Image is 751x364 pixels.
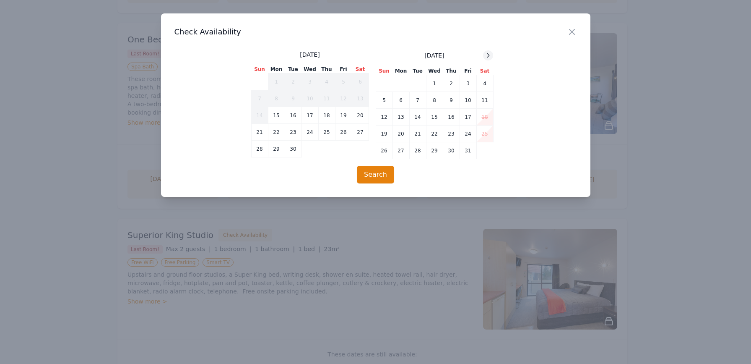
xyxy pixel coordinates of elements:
[392,67,409,75] th: Mon
[335,90,352,107] td: 12
[285,65,301,73] th: Tue
[352,124,369,141] td: 27
[409,126,426,142] td: 21
[476,67,493,75] th: Sat
[443,92,460,109] td: 9
[285,141,301,157] td: 30
[318,90,335,107] td: 11
[409,142,426,159] td: 28
[268,90,285,107] td: 8
[460,75,476,92] td: 3
[460,109,476,126] td: 17
[285,107,301,124] td: 16
[335,107,352,124] td: 19
[426,126,443,142] td: 22
[426,67,443,75] th: Wed
[318,107,335,124] td: 18
[392,109,409,126] td: 13
[352,107,369,124] td: 20
[268,73,285,90] td: 1
[174,27,577,37] h3: Check Availability
[409,67,426,75] th: Tue
[301,65,318,73] th: Wed
[426,92,443,109] td: 8
[318,73,335,90] td: 4
[301,90,318,107] td: 10
[426,142,443,159] td: 29
[301,107,318,124] td: 17
[251,65,268,73] th: Sun
[251,107,268,124] td: 14
[460,142,476,159] td: 31
[460,92,476,109] td: 10
[443,126,460,142] td: 23
[300,50,320,59] span: [DATE]
[476,92,493,109] td: 11
[352,90,369,107] td: 13
[268,65,285,73] th: Mon
[301,73,318,90] td: 3
[318,124,335,141] td: 25
[352,73,369,90] td: 6
[285,90,301,107] td: 9
[357,166,394,183] button: Search
[376,67,392,75] th: Sun
[268,141,285,157] td: 29
[376,142,392,159] td: 26
[409,92,426,109] td: 7
[426,75,443,92] td: 1
[376,109,392,126] td: 12
[392,92,409,109] td: 6
[251,124,268,141] td: 21
[335,73,352,90] td: 5
[335,124,352,141] td: 26
[301,124,318,141] td: 24
[426,109,443,126] td: 15
[285,73,301,90] td: 2
[409,109,426,126] td: 14
[443,67,460,75] th: Thu
[392,142,409,159] td: 27
[443,142,460,159] td: 30
[443,109,460,126] td: 16
[476,75,493,92] td: 4
[460,67,476,75] th: Fri
[424,51,444,60] span: [DATE]
[376,126,392,142] td: 19
[251,90,268,107] td: 7
[376,92,392,109] td: 5
[268,124,285,141] td: 22
[443,75,460,92] td: 2
[460,126,476,142] td: 24
[251,141,268,157] td: 28
[285,124,301,141] td: 23
[335,65,352,73] th: Fri
[392,126,409,142] td: 20
[268,107,285,124] td: 15
[318,65,335,73] th: Thu
[476,109,493,126] td: 18
[352,65,369,73] th: Sat
[476,126,493,142] td: 25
